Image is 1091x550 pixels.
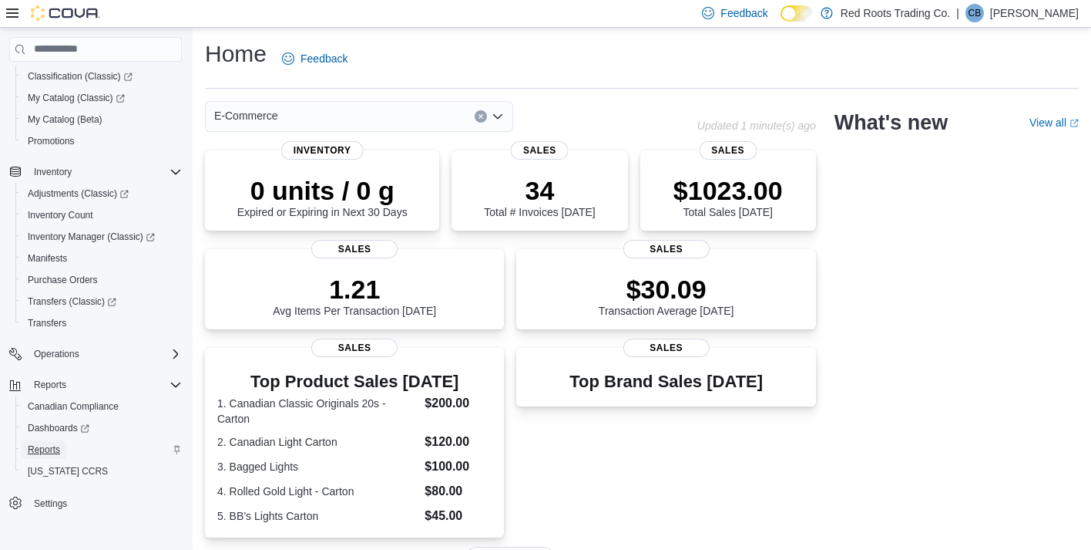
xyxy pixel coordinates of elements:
a: My Catalog (Classic) [15,87,188,109]
p: $1023.00 [673,175,783,206]
span: Dashboards [22,419,182,437]
button: Clear input [475,110,487,123]
span: Adjustments (Classic) [28,187,129,200]
span: Reports [28,444,60,456]
dd: $80.00 [425,482,492,501]
a: Purchase Orders [22,271,104,289]
span: Inventory Manager (Classic) [28,231,155,243]
span: CB [968,4,982,22]
button: Settings [3,491,188,514]
p: $30.09 [599,274,734,305]
span: Transfers [22,314,182,332]
a: Canadian Compliance [22,397,125,416]
dd: $45.00 [425,507,492,525]
div: Total # Invoices [DATE] [484,175,595,218]
h3: Top Product Sales [DATE] [217,373,492,391]
span: Canadian Compliance [22,397,182,416]
div: Expired or Expiring in Next 30 Days [237,175,408,218]
a: Transfers (Classic) [22,292,123,311]
span: E-Commerce [214,106,277,125]
button: Reports [15,439,188,461]
dt: 1. Canadian Classic Originals 20s - Carton [217,396,418,427]
span: Transfers (Classic) [22,292,182,311]
span: Classification (Classic) [28,70,133,83]
button: Operations [3,343,188,365]
a: Settings [28,494,73,513]
span: Sales [699,141,757,160]
span: Dashboards [28,422,89,434]
a: Transfers (Classic) [15,291,188,312]
dt: 2. Canadian Light Carton [217,434,418,450]
span: Reports [28,376,182,394]
p: 0 units / 0 g [237,175,408,206]
div: Avg Items Per Transaction [DATE] [273,274,436,317]
dt: 4. Rolled Gold Light - Carton [217,484,418,499]
span: Purchase Orders [22,271,182,289]
dt: 3. Bagged Lights [217,459,418,474]
span: Transfers (Classic) [28,295,116,308]
span: Purchase Orders [28,274,98,286]
button: Inventory [3,161,188,183]
span: Inventory [28,163,182,181]
dt: 5. BB’s Lights Carton [217,508,418,524]
a: Inventory Manager (Classic) [15,226,188,248]
a: Promotions [22,132,81,150]
span: Adjustments (Classic) [22,184,182,203]
span: My Catalog (Classic) [22,89,182,107]
span: Inventory Count [28,209,93,221]
span: My Catalog (Classic) [28,92,125,104]
h3: Top Brand Sales [DATE] [569,373,763,391]
h1: Home [205,39,267,69]
span: Settings [34,498,67,510]
button: Open list of options [492,110,504,123]
a: Feedback [276,43,354,74]
span: Classification (Classic) [22,67,182,86]
button: Purchase Orders [15,269,188,291]
button: [US_STATE] CCRS [15,461,188,482]
span: Settings [28,493,182,512]
span: My Catalog (Beta) [28,113,102,126]
a: Reports [22,440,66,459]
button: Transfers [15,312,188,334]
span: Promotions [28,135,75,147]
button: My Catalog (Beta) [15,109,188,130]
a: Adjustments (Classic) [22,184,135,203]
a: Classification (Classic) [15,66,188,87]
span: Operations [28,345,182,363]
span: Sales [311,240,398,258]
p: Red Roots Trading Co. [841,4,950,22]
span: Operations [34,348,79,360]
button: Canadian Compliance [15,396,188,417]
span: Manifests [22,249,182,268]
p: [PERSON_NAME] [990,4,1079,22]
dd: $100.00 [425,457,492,476]
span: Promotions [22,132,182,150]
span: [US_STATE] CCRS [28,465,108,477]
div: Total Sales [DATE] [673,175,783,218]
a: Classification (Classic) [22,67,139,86]
span: Transfers [28,317,66,329]
div: Transaction Average [DATE] [599,274,734,317]
a: Manifests [22,249,73,268]
button: Inventory [28,163,78,181]
p: 34 [484,175,595,206]
span: Inventory [281,141,364,160]
button: Reports [28,376,72,394]
p: | [956,4,959,22]
button: Inventory Count [15,204,188,226]
span: Sales [511,141,569,160]
span: My Catalog (Beta) [22,110,182,129]
svg: External link [1069,119,1079,128]
span: Sales [623,240,710,258]
a: Adjustments (Classic) [15,183,188,204]
span: Manifests [28,252,67,265]
button: Reports [3,374,188,396]
dd: $200.00 [425,394,492,413]
a: Dashboards [22,419,96,437]
button: Manifests [15,248,188,269]
img: Cova [31,5,100,21]
a: [US_STATE] CCRS [22,462,114,481]
span: Feedback [720,5,767,21]
span: Canadian Compliance [28,400,119,413]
